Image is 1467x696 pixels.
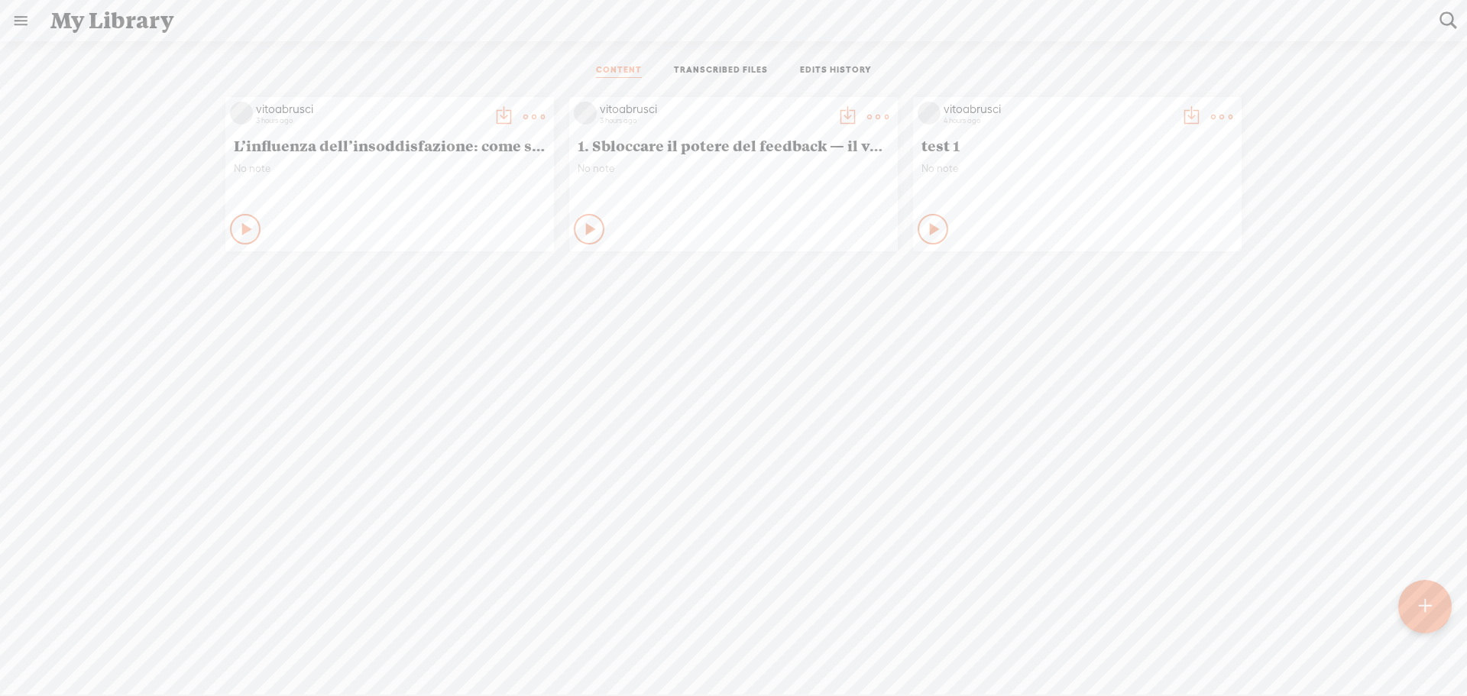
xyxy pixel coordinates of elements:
[234,162,546,175] span: No note
[921,162,1233,175] span: No note
[600,102,829,117] div: vitoabrusci
[578,162,889,175] span: No note
[234,136,546,154] span: L’influenza dell’insoddisfazione: come si diffonde la negatività nei team
[600,116,829,125] div: 3 hours ago
[256,116,485,125] div: 3 hours ago
[578,136,889,154] span: 1. Sbloccare il potere del feedback — il vero percorso di crescita
[800,64,872,78] a: EDITS HISTORY
[574,102,597,125] img: videoLoading.png
[921,136,1233,154] span: test 1
[944,116,1173,125] div: 4 hours ago
[596,64,642,78] a: CONTENT
[674,64,768,78] a: TRANSCRIBED FILES
[40,1,1429,40] div: My Library
[918,102,941,125] img: videoLoading.png
[944,102,1173,117] div: vitoabrusci
[256,102,485,117] div: vitoabrusci
[230,102,253,125] img: videoLoading.png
